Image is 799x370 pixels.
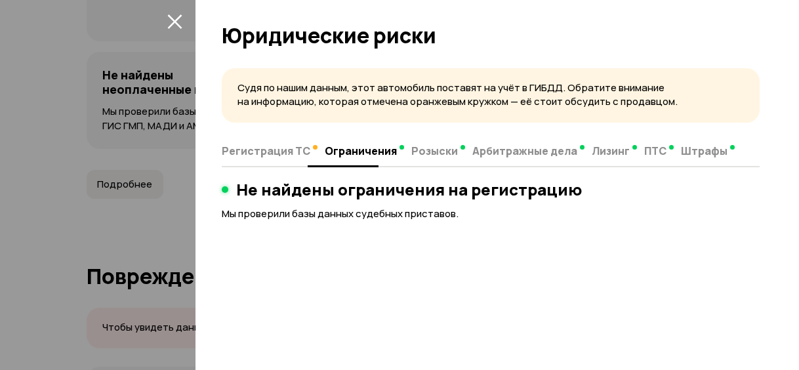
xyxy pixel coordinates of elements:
span: ПТС [644,144,666,157]
span: Штрафы [681,144,727,157]
p: Мы проверили базы данных судебных приставов. [222,207,760,221]
span: Арбитражные дела [472,144,577,157]
h3: Не найдены ограничения на регистрацию [236,180,582,199]
span: Лизинг [592,144,630,157]
span: Ограничения [325,144,397,157]
span: Розыски [411,144,458,157]
button: закрыть [164,10,185,31]
span: Судя по нашим данным, этот автомобиль поставят на учёт в ГИБДД. Обратите внимание на информацию, ... [237,81,678,108]
span: Регистрация ТС [222,144,310,157]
